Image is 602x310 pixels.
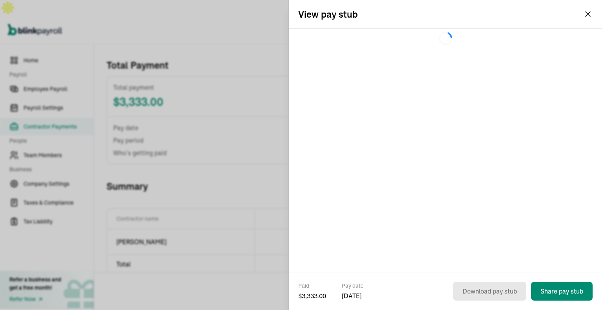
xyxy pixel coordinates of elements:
[342,282,364,290] span: Pay date
[342,291,364,301] span: [DATE]
[298,8,358,20] h2: View pay stub
[298,282,326,290] span: Paid
[453,282,526,301] button: Download pay stub
[298,291,326,301] span: $ 3,333.00
[531,282,593,301] button: Share pay stub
